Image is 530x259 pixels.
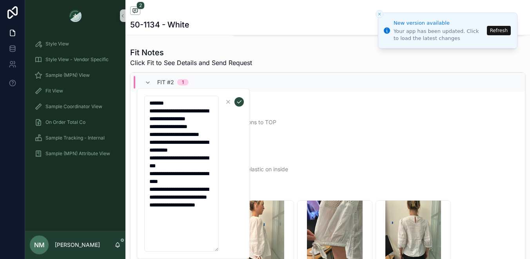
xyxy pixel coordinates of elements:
[45,41,69,47] span: Style View
[30,115,121,129] a: On Order Total Co
[45,150,110,157] span: Sample (MPN) Attribute View
[30,147,121,161] a: Sample (MPN) Attribute View
[30,37,121,51] a: Style View
[376,10,383,18] button: Close toast
[30,100,121,114] a: Sample Coordinator View
[45,56,109,63] span: Style View - Vendor Specific
[130,6,140,16] button: 2
[34,240,45,250] span: NM
[45,119,85,125] span: On Order Total Co
[45,88,63,94] span: Fit View
[157,78,174,86] span: Fit #2
[30,68,121,82] a: Sample (MPN) View
[45,72,90,78] span: Sample (MPN) View
[140,98,515,104] span: Fit Notes
[487,26,511,35] button: Refresh
[45,135,105,141] span: Sample Tracking - Internal
[55,241,100,249] p: [PERSON_NAME]
[45,103,102,110] span: Sample Coordinator View
[140,190,515,197] span: Fit Photos
[130,19,189,30] h1: 50-1134 - White
[30,131,121,145] a: Sample Tracking - Internal
[143,110,512,181] span: [DATE] FIT STATUS: PPS approved with corrections to TOP - got BTS on length - armhole is tight go...
[394,28,485,42] div: Your app has been updated. Click to load the latest changes
[69,9,82,22] img: App logo
[30,53,121,67] a: Style View - Vendor Specific
[25,31,125,171] div: scrollable content
[30,84,121,98] a: Fit View
[394,19,485,27] div: New version available
[130,47,252,58] h1: Fit Notes
[182,79,184,85] div: 1
[130,58,252,67] span: Click Fit to See Details and Send Request
[136,2,145,9] span: 2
